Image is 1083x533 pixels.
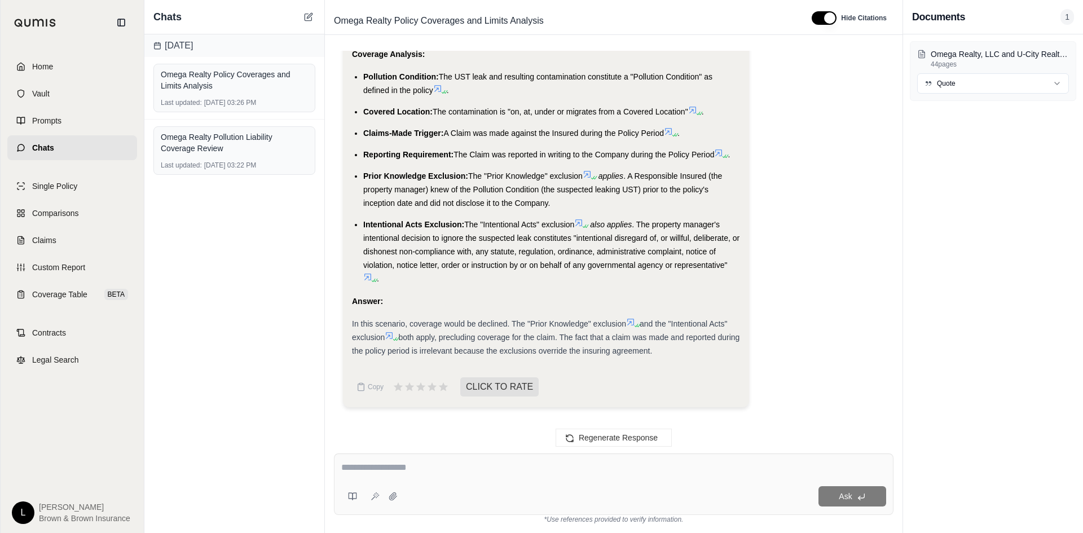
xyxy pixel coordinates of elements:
[468,171,583,180] span: The "Prior Knowledge" exclusion
[32,327,66,338] span: Contracts
[363,72,439,81] span: Pollution Condition:
[454,150,714,159] span: The Claim was reported in writing to the Company during the Policy Period
[598,171,623,180] span: applies
[7,320,137,345] a: Contracts
[32,289,87,300] span: Coverage Table
[32,61,53,72] span: Home
[161,161,202,170] span: Last updated:
[32,88,50,99] span: Vault
[329,12,798,30] div: Edit Title
[363,150,454,159] span: Reporting Requirement:
[7,255,137,280] a: Custom Report
[363,72,712,95] span: The UST leak and resulting contamination constitute a "Pollution Condition" as defined in the policy
[363,171,468,180] span: Prior Knowledge Exclusion:
[931,60,1069,69] p: 44 pages
[352,50,425,59] strong: Coverage Analysis:
[7,282,137,307] a: Coverage TableBETA
[7,347,137,372] a: Legal Search
[556,429,672,447] button: Regenerate Response
[7,228,137,253] a: Claims
[161,98,308,107] div: [DATE] 03:26 PM
[32,115,61,126] span: Prompts
[363,220,739,270] span: . The property manager's intentional decision to ignore the suspected leak constitutes "intention...
[931,49,1069,60] p: Omega Realty, LLC and U-City Realty LLC 2025 ARMR Rivington Specimen.pdf
[352,319,626,328] span: In this scenario, coverage would be declined. The "Prior Knowledge" exclusion
[841,14,887,23] span: Hide Citations
[377,274,379,283] span: .
[443,129,664,138] span: A Claim was made against the Insured during the Policy Period
[447,86,449,95] span: .
[32,262,85,273] span: Custom Report
[144,34,324,57] div: [DATE]
[363,107,433,116] span: Covered Location:
[7,54,137,79] a: Home
[153,9,182,25] span: Chats
[302,10,315,24] button: New Chat
[329,12,548,30] span: Omega Realty Policy Coverages and Limits Analysis
[728,150,730,159] span: .
[32,180,77,192] span: Single Policy
[352,376,388,398] button: Copy
[363,129,443,138] span: Claims-Made Trigger:
[818,486,886,506] button: Ask
[677,129,680,138] span: .
[702,107,704,116] span: .
[7,201,137,226] a: Comparisons
[39,501,130,513] span: [PERSON_NAME]
[363,171,722,208] span: . A Responsible Insured (the property manager) knew of the Pollution Condition (the suspected lea...
[368,382,384,391] span: Copy
[112,14,130,32] button: Collapse sidebar
[32,142,54,153] span: Chats
[32,208,78,219] span: Comparisons
[12,501,34,524] div: L
[363,220,464,229] span: Intentional Acts Exclusion:
[917,49,1069,69] button: Omega Realty, LLC and U-City Realty LLC 2025 ARMR Rivington Specimen.pdf44pages
[161,69,308,91] div: Omega Realty Policy Coverages and Limits Analysis
[7,81,137,106] a: Vault
[39,513,130,524] span: Brown & Brown Insurance
[464,220,574,229] span: The "Intentional Acts" exclusion
[352,319,727,342] span: and the "Intentional Acts" exclusion
[7,135,137,160] a: Chats
[32,354,79,365] span: Legal Search
[912,9,965,25] h3: Documents
[161,161,308,170] div: [DATE] 03:22 PM
[839,492,852,501] span: Ask
[7,174,137,199] a: Single Policy
[433,107,688,116] span: The contamination is "on, at, under or migrates from a Covered Location"
[1060,9,1074,25] span: 1
[161,131,308,154] div: Omega Realty Pollution Liability Coverage Review
[460,377,539,397] span: CLICK TO RATE
[352,297,383,306] strong: Answer:
[161,98,202,107] span: Last updated:
[352,333,739,355] span: both apply, precluding coverage for the claim. The fact that a claim was made and reported during...
[32,235,56,246] span: Claims
[590,220,632,229] span: also applies
[14,19,56,27] img: Qumis Logo
[104,289,128,300] span: BETA
[579,433,658,442] span: Regenerate Response
[7,108,137,133] a: Prompts
[334,515,893,524] div: *Use references provided to verify information.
